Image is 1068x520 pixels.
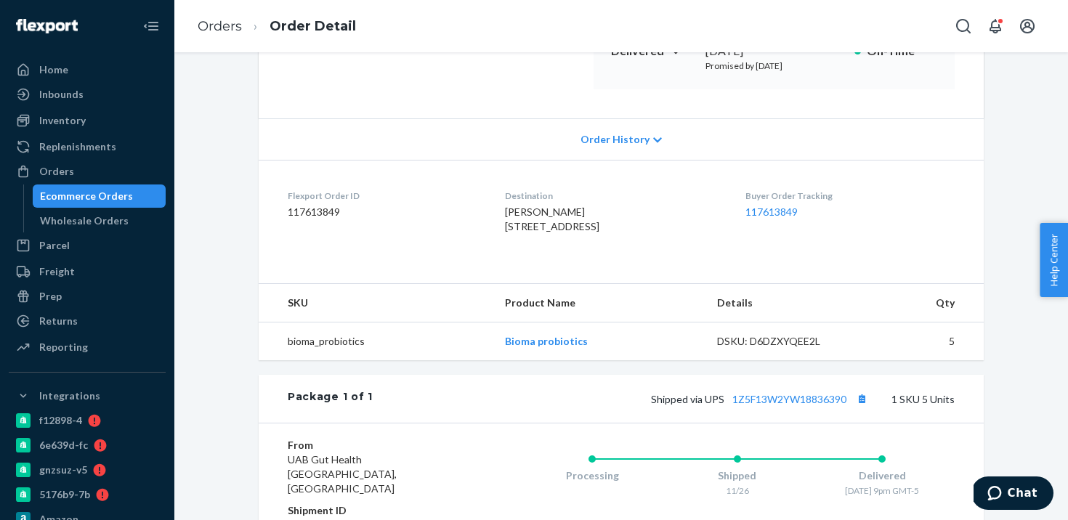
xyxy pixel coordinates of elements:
th: Product Name [493,284,705,322]
dt: Shipment ID [288,503,461,518]
a: Prep [9,285,166,308]
div: Replenishments [39,139,116,154]
button: Integrations [9,384,166,407]
a: f12898-4 [9,409,166,432]
div: 5176b9-7b [39,487,90,502]
div: Package 1 of 1 [288,389,373,408]
div: 6e639d-fc [39,438,88,452]
a: 5176b9-7b [9,483,166,506]
a: Home [9,58,166,81]
th: Details [705,284,865,322]
button: Open notifications [981,12,1010,41]
div: Delivered [809,468,955,483]
span: [PERSON_NAME] [STREET_ADDRESS] [505,206,599,232]
span: UAB Gut Health [GEOGRAPHIC_DATA], [GEOGRAPHIC_DATA] [288,453,397,495]
div: Prep [39,289,62,304]
img: Flexport logo [16,19,78,33]
div: Inbounds [39,87,84,102]
div: Processing [519,468,665,483]
button: Help Center [1040,223,1068,297]
th: SKU [259,284,493,322]
td: 5 [865,322,984,361]
a: Freight [9,260,166,283]
a: Inventory [9,109,166,132]
a: 117613849 [745,206,798,218]
span: Shipped via UPS [651,393,871,405]
div: Returns [39,314,78,328]
button: Open Search Box [949,12,978,41]
dt: Flexport Order ID [288,190,482,202]
div: Home [39,62,68,77]
th: Qty [865,284,984,322]
a: Replenishments [9,135,166,158]
a: Bioma probiotics [505,335,588,347]
div: [DATE] 9pm GMT-5 [809,484,955,497]
a: Orders [9,160,166,183]
div: Parcel [39,238,70,253]
a: Order Detail [270,18,356,34]
div: Shipped [665,468,810,483]
div: Orders [39,164,74,179]
dt: From [288,438,461,452]
dd: 117613849 [288,205,482,219]
a: Ecommerce Orders [33,184,166,208]
div: Inventory [39,113,86,128]
div: Reporting [39,340,88,354]
div: Wholesale Orders [40,214,129,228]
td: bioma_probiotics [259,322,493,361]
a: 1Z5F13W2YW18836390 [732,393,846,405]
div: 11/26 [665,484,810,497]
button: Open account menu [1013,12,1042,41]
ol: breadcrumbs [186,5,368,48]
div: f12898-4 [39,413,82,428]
a: Wholesale Orders [33,209,166,232]
p: Promised by [DATE] [705,60,843,72]
button: Close Navigation [137,12,166,41]
a: Orders [198,18,242,34]
div: DSKU: D6DZXYQEE2L [717,334,854,349]
div: Freight [39,264,75,279]
a: Returns [9,309,166,333]
a: Reporting [9,336,166,359]
button: Copy tracking number [852,389,871,408]
dt: Buyer Order Tracking [745,190,955,202]
a: Inbounds [9,83,166,106]
span: Order History [580,132,650,147]
iframe: Opens a widget where you can chat to one of our agents [974,476,1053,513]
a: 6e639d-fc [9,434,166,457]
a: gnzsuz-v5 [9,458,166,482]
div: 1 SKU 5 Units [373,389,955,408]
div: Integrations [39,389,100,403]
div: Ecommerce Orders [40,189,133,203]
dt: Destination [505,190,721,202]
div: gnzsuz-v5 [39,463,87,477]
a: Parcel [9,234,166,257]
